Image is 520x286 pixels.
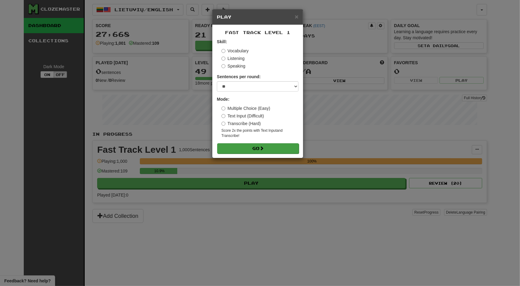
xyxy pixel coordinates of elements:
button: Close [295,13,299,20]
h5: Play [217,14,299,20]
label: Speaking [221,63,245,69]
label: Multiple Choice (Easy) [221,105,270,111]
input: Transcribe (Hard) [221,122,225,126]
label: Transcribe (Hard) [221,120,261,127]
label: Listening [221,55,245,61]
span: × [295,13,299,20]
span: Fast Track Level 1 [225,30,290,35]
label: Text Input (Difficult) [221,113,264,119]
button: Go [217,143,299,154]
small: Score 2x the points with Text Input and Transcribe ! [221,128,299,138]
label: Vocabulary [221,48,249,54]
label: Sentences per round: [217,74,261,80]
strong: Mode: [217,97,229,102]
input: Vocabulary [221,49,225,53]
input: Speaking [221,64,225,68]
strong: Skill: [217,39,227,44]
input: Listening [221,57,225,61]
input: Text Input (Difficult) [221,114,225,118]
input: Multiple Choice (Easy) [221,106,225,110]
